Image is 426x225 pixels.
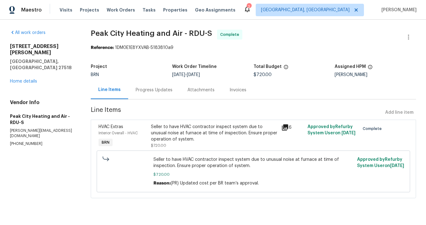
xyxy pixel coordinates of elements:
span: Properties [163,7,187,13]
a: All work orders [10,31,46,35]
span: BRN [91,73,99,77]
span: Maestro [21,7,42,13]
span: The hpm assigned to this work order. [368,65,373,73]
b: Reference: [91,45,114,50]
span: Approved by Refurby System User on [357,157,404,168]
span: [DATE] [341,131,356,135]
span: - [172,73,200,77]
h5: Peak City Heating and Air - RDU-S [10,113,76,126]
p: [PERSON_NAME][EMAIL_ADDRESS][DOMAIN_NAME] [10,128,76,139]
span: [DATE] [172,73,185,77]
span: The total cost of line items that have been proposed by Opendoor. This sum includes line items th... [283,65,288,73]
span: Work Orders [107,7,135,13]
span: HVAC Extras [99,125,123,129]
a: Home details [10,79,37,84]
span: [DATE] [390,164,404,168]
p: [PHONE_NUMBER] [10,141,76,146]
span: Peak City Heating and Air - RDU-S [91,30,212,37]
h5: Work Order Timeline [172,65,217,69]
h4: Vendor Info [10,99,76,106]
span: $720.00 [151,144,166,147]
span: Projects [80,7,99,13]
h5: Project [91,65,107,69]
div: 2 [247,4,251,10]
span: Interior Overall - HVAC [99,131,138,135]
span: Line Items [91,107,383,118]
span: Visits [60,7,72,13]
span: Complete [363,126,384,132]
span: [PERSON_NAME] [379,7,417,13]
div: Seller to have HVAC contractor inspect system due to unusual noise at furnace at time of inspecti... [151,124,278,142]
span: Reason: [153,181,171,185]
span: $720.00 [254,73,272,77]
div: Progress Updates [136,87,172,93]
div: Invoices [230,87,246,93]
div: Line Items [98,87,121,93]
span: Tasks [143,8,156,12]
span: Complete [220,31,242,38]
div: 6 [281,124,304,131]
span: Geo Assignments [195,7,235,13]
span: Approved by Refurby System User on [307,125,356,135]
div: Attachments [187,87,215,93]
h5: Total Budget [254,65,282,69]
span: $720.00 [153,171,353,178]
span: Seller to have HVAC contractor inspect system due to unusual noise at furnace at time of inspecti... [153,156,353,169]
span: (PR) Updated cost per BR team’s approval. [171,181,259,185]
span: [DATE] [187,73,200,77]
span: [GEOGRAPHIC_DATA], [GEOGRAPHIC_DATA] [261,7,350,13]
h2: [STREET_ADDRESS][PERSON_NAME] [10,43,76,56]
h5: Assigned HPM [335,65,366,69]
div: [PERSON_NAME] [335,73,416,77]
h5: [GEOGRAPHIC_DATA], [GEOGRAPHIC_DATA] 27518 [10,58,76,71]
div: 1DM0E1E8YXVAB-5183810a9 [91,45,416,51]
span: BRN [99,139,112,146]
